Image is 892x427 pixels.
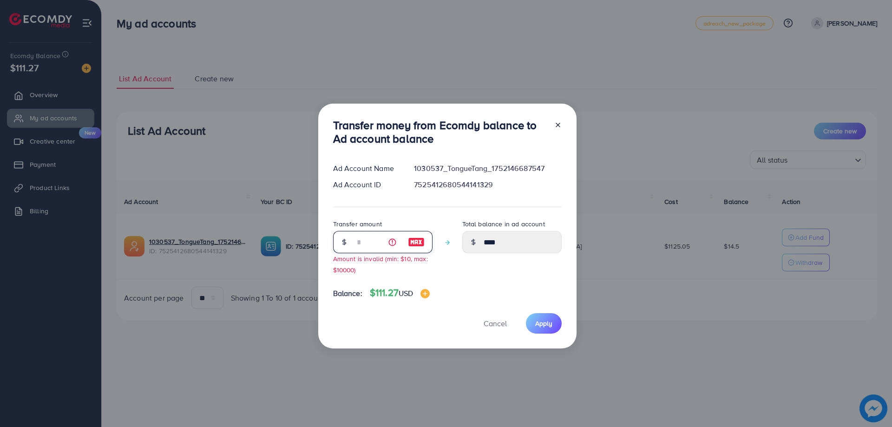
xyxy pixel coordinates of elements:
span: USD [399,288,413,298]
button: Cancel [472,313,518,333]
div: Ad Account ID [326,179,407,190]
span: Apply [535,319,552,328]
label: Transfer amount [333,219,382,229]
button: Apply [526,313,562,333]
h3: Transfer money from Ecomdy balance to Ad account balance [333,118,547,145]
span: Cancel [484,318,507,328]
img: image [408,236,425,248]
small: Amount is invalid (min: $10, max: $10000) [333,254,428,274]
span: Balance: [333,288,362,299]
div: 7525412680544141329 [407,179,569,190]
label: Total balance in ad account [462,219,545,229]
div: Ad Account Name [326,163,407,174]
img: image [420,289,430,298]
div: 1030537_TongueTang_1752146687547 [407,163,569,174]
h4: $111.27 [370,287,430,299]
